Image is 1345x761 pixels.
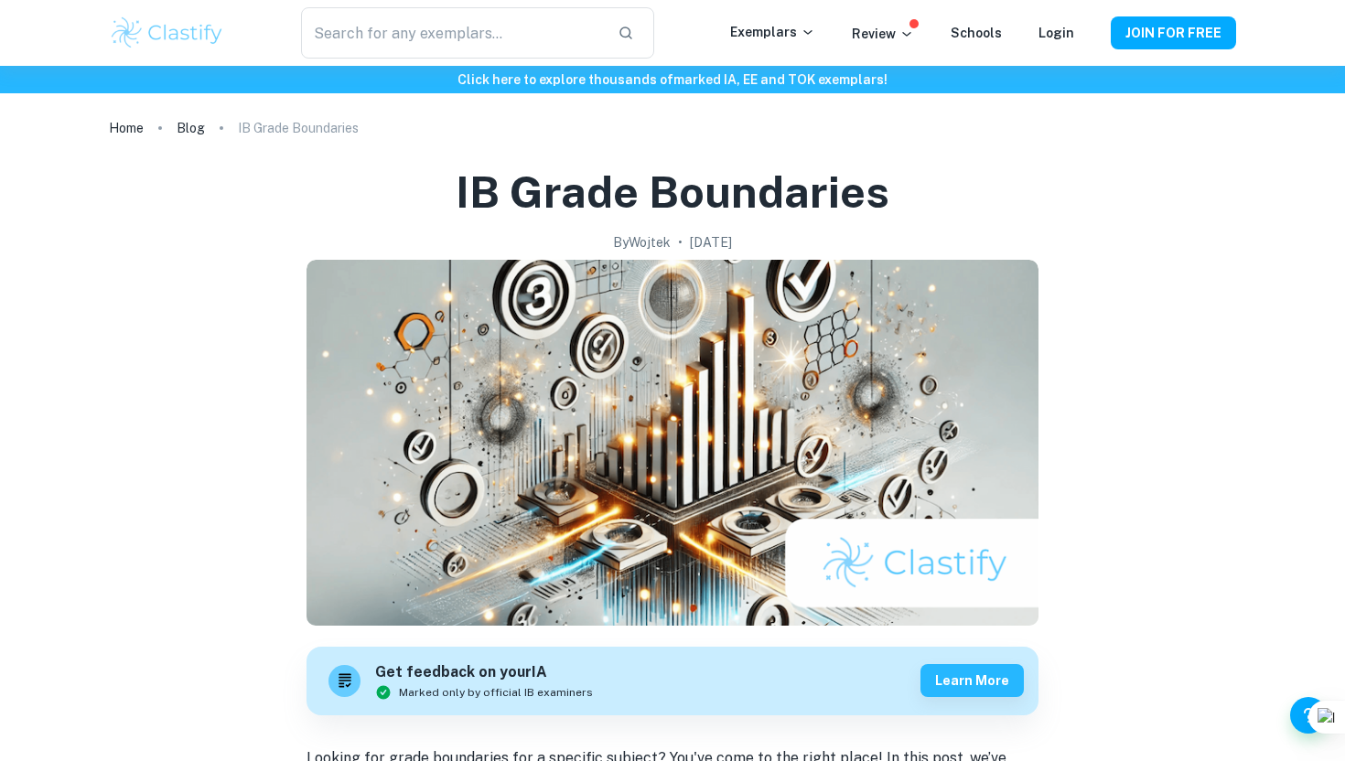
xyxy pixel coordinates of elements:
[1038,26,1074,40] a: Login
[951,26,1002,40] a: Schools
[1111,16,1236,49] button: JOIN FOR FREE
[678,232,683,252] p: •
[920,664,1024,697] button: Learn more
[238,118,359,138] p: IB Grade Boundaries
[852,24,914,44] p: Review
[4,70,1341,90] h6: Click here to explore thousands of marked IA, EE and TOK exemplars !
[1290,697,1327,734] button: Help and Feedback
[109,115,144,141] a: Home
[301,7,603,59] input: Search for any exemplars...
[456,163,889,221] h1: IB Grade Boundaries
[177,115,205,141] a: Blog
[109,15,225,51] img: Clastify logo
[399,684,593,701] span: Marked only by official IB examiners
[307,647,1038,715] a: Get feedback on yourIAMarked only by official IB examinersLearn more
[690,232,732,252] h2: [DATE]
[375,661,593,684] h6: Get feedback on your IA
[613,232,671,252] h2: By Wojtek
[307,260,1038,626] img: IB Grade Boundaries cover image
[730,22,815,42] p: Exemplars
